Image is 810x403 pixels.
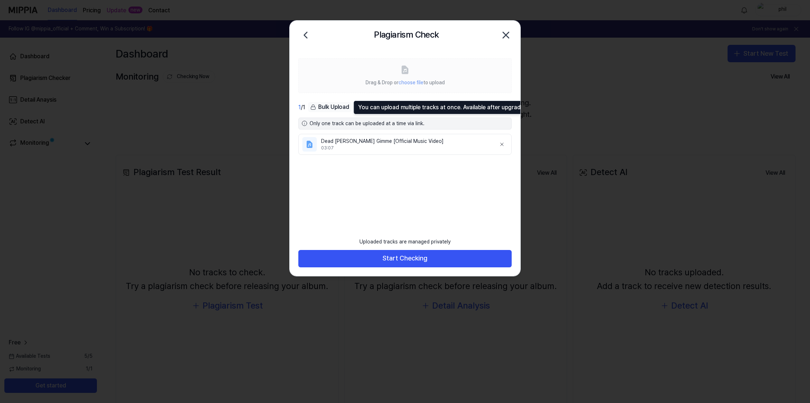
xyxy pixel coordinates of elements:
[298,104,301,111] span: 1
[398,80,423,85] span: choose file
[321,145,490,151] div: 03:07
[308,102,351,112] div: Bulk Upload
[366,80,445,85] span: Drag & Drop or to upload
[298,118,512,130] div: Only one track can be uploaded at a time via link.
[354,101,530,114] div: You can upload multiple tracks at once. Available after upgrade.
[374,28,439,42] h2: Plagiarism Check
[321,138,490,145] div: Dead [PERSON_NAME] Gimme [Official Music Video]
[298,250,512,267] button: Start Checking
[298,103,305,112] div: / 1
[355,234,455,250] div: Uploaded tracks are managed privately
[308,102,351,113] button: Bulk Upload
